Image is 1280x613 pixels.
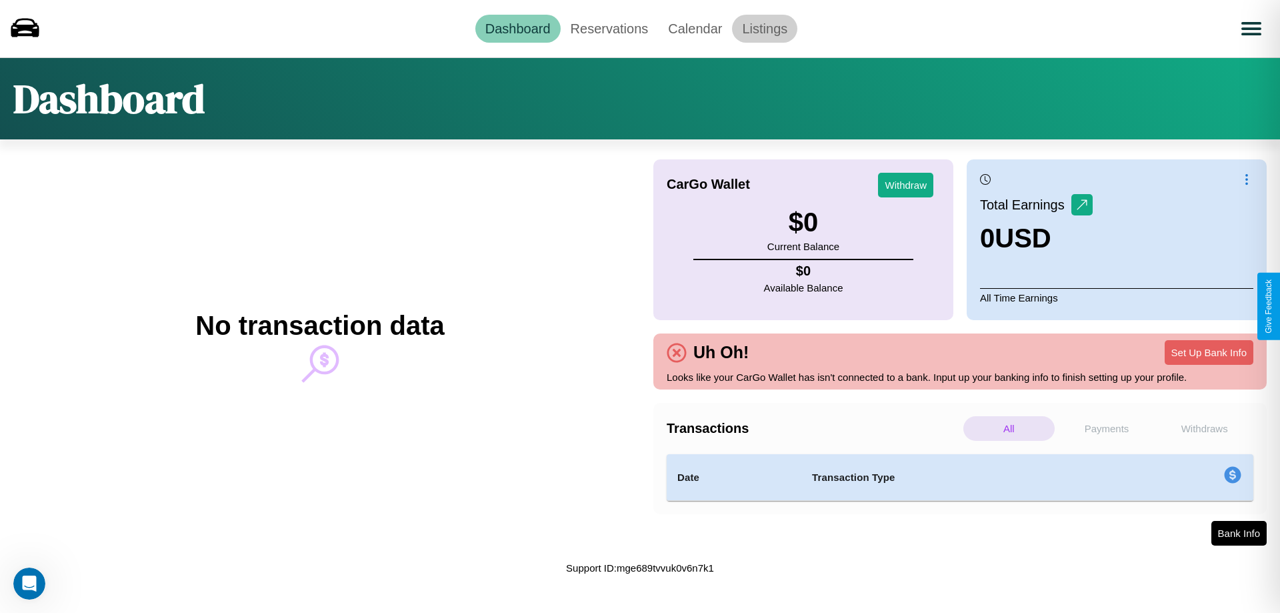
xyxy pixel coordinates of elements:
button: Withdraw [878,173,933,197]
button: Open menu [1233,10,1270,47]
button: Set Up Bank Info [1165,340,1253,365]
p: Total Earnings [980,193,1071,217]
p: Available Balance [764,279,843,297]
h4: Date [677,470,791,486]
p: Withdraws [1159,416,1250,441]
p: Support ID: mge689tvvuk0v6n7k1 [566,559,714,577]
p: Looks like your CarGo Wallet has isn't connected to a bank. Input up your banking info to finish ... [667,368,1253,386]
h4: Transaction Type [812,470,1115,486]
h2: No transaction data [195,311,444,341]
div: Give Feedback [1264,279,1273,334]
a: Reservations [561,15,659,43]
a: Dashboard [475,15,561,43]
h3: $ 0 [767,207,839,237]
h4: $ 0 [764,263,843,279]
h1: Dashboard [13,71,205,126]
button: Bank Info [1211,521,1267,546]
p: Current Balance [767,237,839,255]
h3: 0 USD [980,223,1093,253]
p: Payments [1061,416,1153,441]
h4: Transactions [667,421,960,436]
a: Calendar [658,15,732,43]
p: All Time Earnings [980,288,1253,307]
h4: CarGo Wallet [667,177,750,192]
p: All [963,416,1055,441]
table: simple table [667,454,1253,501]
iframe: Intercom live chat [13,568,45,600]
h4: Uh Oh! [687,343,755,362]
a: Listings [732,15,797,43]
